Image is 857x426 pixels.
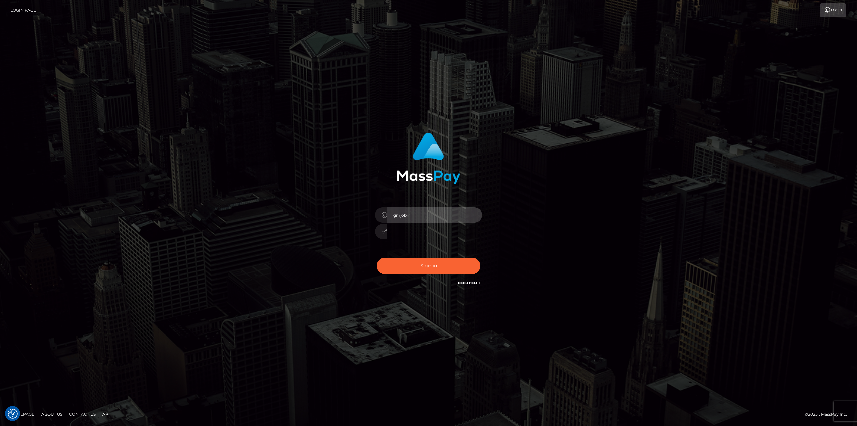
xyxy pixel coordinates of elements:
[458,281,480,285] a: Need Help?
[805,411,852,418] div: © 2025 , MassPay Inc.
[387,207,482,223] input: Username...
[377,258,480,274] button: Sign in
[10,3,36,17] a: Login Page
[66,409,98,419] a: Contact Us
[397,133,460,184] img: MassPay Login
[8,409,18,419] button: Consent Preferences
[100,409,112,419] a: API
[7,409,37,419] a: Homepage
[820,3,846,17] a: Login
[38,409,65,419] a: About Us
[8,409,18,419] img: Revisit consent button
